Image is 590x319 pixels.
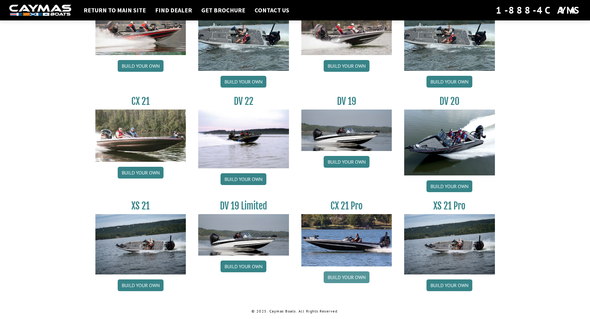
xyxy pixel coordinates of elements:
a: Return to main site [81,6,149,14]
a: Build your own [426,180,472,192]
a: Build your own [324,271,369,283]
a: Contact Us [251,6,292,14]
img: DV_20_from_website_for_caymas_connect.png [404,110,495,175]
a: Build your own [324,156,369,168]
div: 1-888-4CAYMAS [496,3,581,17]
img: XS_21_thumbnail.jpg [404,214,495,274]
h3: CX 21 [95,96,186,107]
p: © 2025. Caymas Boats. All Rights Reserved. [95,308,495,314]
img: XS_20_resized.jpg [404,3,495,71]
a: Build your own [221,261,266,272]
a: Build your own [426,279,472,291]
img: CX21_thumb.jpg [95,110,186,162]
a: Build your own [324,60,369,72]
img: XS_21_thumbnail.jpg [95,214,186,274]
img: dv-19-ban_from_website_for_caymas_connect.png [301,110,392,151]
a: Build your own [118,60,164,72]
a: Build your own [221,76,266,88]
h3: DV 20 [404,96,495,107]
a: Build your own [118,279,164,291]
h3: DV 19 Limited [198,200,289,212]
img: dv-19-ban_from_website_for_caymas_connect.png [198,214,289,256]
img: CX-21Pro_thumbnail.jpg [301,214,392,266]
h3: CX 21 Pro [301,200,392,212]
a: Find Dealer [152,6,195,14]
a: Get Brochure [198,6,248,14]
img: DV22_original_motor_cropped_for_caymas_connect.jpg [198,110,289,168]
img: XS_20_resized.jpg [198,3,289,71]
a: Build your own [426,76,472,88]
h3: DV 19 [301,96,392,107]
a: Build your own [118,167,164,179]
img: CX-20_thumbnail.jpg [95,3,186,55]
img: CX-20Pro_thumbnail.jpg [301,3,392,55]
h3: DV 22 [198,96,289,107]
img: white-logo-c9c8dbefe5ff5ceceb0f0178aa75bf4bb51f6bca0971e226c86eb53dfe498488.png [9,5,71,16]
h3: XS 21 [95,200,186,212]
h3: XS 21 Pro [404,200,495,212]
a: Build your own [221,173,266,185]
